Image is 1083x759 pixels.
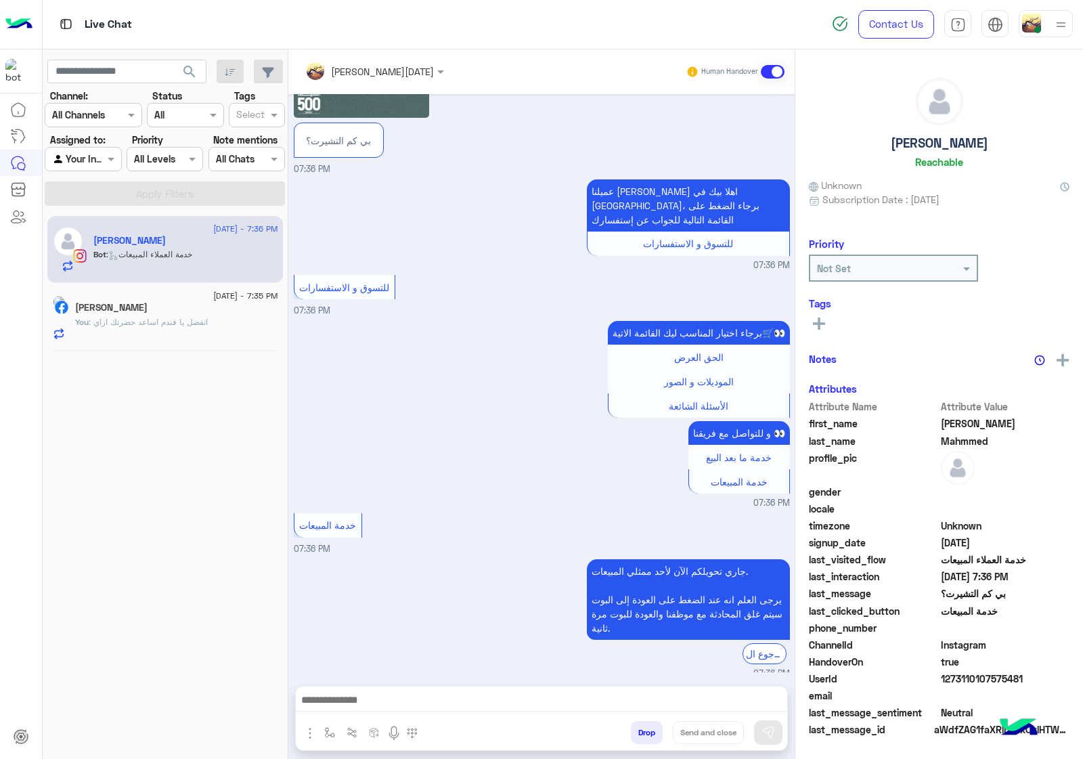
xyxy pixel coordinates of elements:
[858,10,934,39] a: Contact Us
[587,559,790,640] p: 10/8/2025, 7:36 PM
[809,383,857,395] h6: Attributes
[674,351,724,363] span: الحق العرض
[673,721,744,744] button: Send and close
[809,502,938,516] span: locale
[941,621,1070,635] span: null
[608,321,790,345] p: 10/8/2025, 7:36 PM
[916,79,963,125] img: defaultAdmin.png
[1053,16,1069,33] img: profile
[58,16,74,32] img: tab
[941,638,1070,652] span: 8
[587,179,790,232] p: 10/8/2025, 7:36 PM
[941,399,1070,414] span: Attribute Value
[294,305,330,316] span: 07:36 PM
[55,301,68,314] img: Facebook
[631,721,663,744] button: Drop
[891,135,988,151] h5: [PERSON_NAME]
[941,485,1070,499] span: null
[941,689,1070,703] span: null
[234,89,255,103] label: Tags
[809,706,938,720] span: last_message_sentiment
[934,722,1069,737] span: aWdfZAG1faXRlbToxOklHTWVzc2FnZAUlEOjE3ODQxNDAxOTYyNzg0NDQyOjM0MDI4MjM2Njg0MTcxMDMwMTI0NDI1OTk2MzE...
[809,297,1069,309] h6: Tags
[941,586,1070,601] span: بي كم التشيرت؟
[386,725,402,741] img: send voice note
[5,59,30,83] img: 713415422032625
[809,434,938,448] span: last_name
[809,569,938,584] span: last_interaction
[809,689,938,703] span: email
[809,672,938,686] span: UserId
[809,536,938,550] span: signup_date
[73,249,87,263] img: Instagram
[809,178,862,192] span: Unknown
[301,129,376,152] p: 10/8/2025, 7:36 PM
[89,317,208,327] span: اتفضل يا فندم اساعد حضرتك ازاي
[944,10,971,39] a: tab
[152,89,182,103] label: Status
[941,536,1070,550] span: 2025-08-09T02:40:06.52Z
[5,10,32,39] img: Logo
[941,451,975,485] img: defaultAdmin.png
[299,282,389,293] span: للتسوق و الاستفسارات
[941,434,1070,448] span: Mahmmed
[941,519,1070,533] span: Unknown
[753,497,790,510] span: 07:36 PM
[809,604,938,618] span: last_clicked_button
[809,519,938,533] span: timezone
[50,133,106,147] label: Assigned to:
[809,655,938,669] span: HandoverOn
[950,17,966,32] img: tab
[688,421,790,445] p: 10/8/2025, 7:36 PM
[809,416,938,431] span: first_name
[299,519,356,531] span: خدمة المبيعات
[995,705,1042,752] img: hulul-logo.png
[753,259,790,272] span: 07:36 PM
[941,552,1070,567] span: خدمة العملاء المبيعات
[234,107,265,125] div: Select
[213,290,278,302] span: [DATE] - 7:35 PM
[809,621,938,635] span: phone_number
[1034,355,1045,366] img: notes
[50,89,88,103] label: Channel:
[75,317,89,327] span: You
[213,133,278,147] label: Note mentions
[53,226,83,257] img: defaultAdmin.png
[832,16,848,32] img: spinner
[809,586,938,601] span: last_message
[941,569,1070,584] span: 2025-08-10T16:36:37.889Z
[809,451,938,482] span: profile_pic
[407,728,418,739] img: make a call
[941,416,1070,431] span: Mahmoud
[706,452,772,463] span: خدمة ما بعد البيع
[915,156,963,168] h6: Reachable
[324,727,335,738] img: select flow
[941,706,1070,720] span: 0
[761,726,775,739] img: send message
[181,64,198,80] span: search
[643,238,733,249] span: للتسوق و الاستفسارات
[369,727,380,738] img: create order
[743,643,787,664] div: الرجوع ال Bot
[941,655,1070,669] span: true
[822,192,940,207] span: Subscription Date : [DATE]
[809,238,844,250] h6: Priority
[93,249,106,259] span: Bot
[1057,354,1069,366] img: add
[701,66,758,77] small: Human Handover
[302,725,318,741] img: send attachment
[106,249,192,259] span: : خدمة العملاء المبيعات
[809,722,931,737] span: last_message_id
[809,552,938,567] span: last_visited_flow
[213,223,278,235] span: [DATE] - 7:36 PM
[93,235,166,246] h5: Mahmoud Mahmmed
[132,133,163,147] label: Priority
[341,721,363,743] button: Trigger scenario
[809,399,938,414] span: Attribute Name
[664,376,734,387] span: الموديلات و الصور
[363,721,386,743] button: create order
[294,164,330,174] span: 07:36 PM
[173,60,206,89] button: search
[809,353,837,365] h6: Notes
[347,727,357,738] img: Trigger scenario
